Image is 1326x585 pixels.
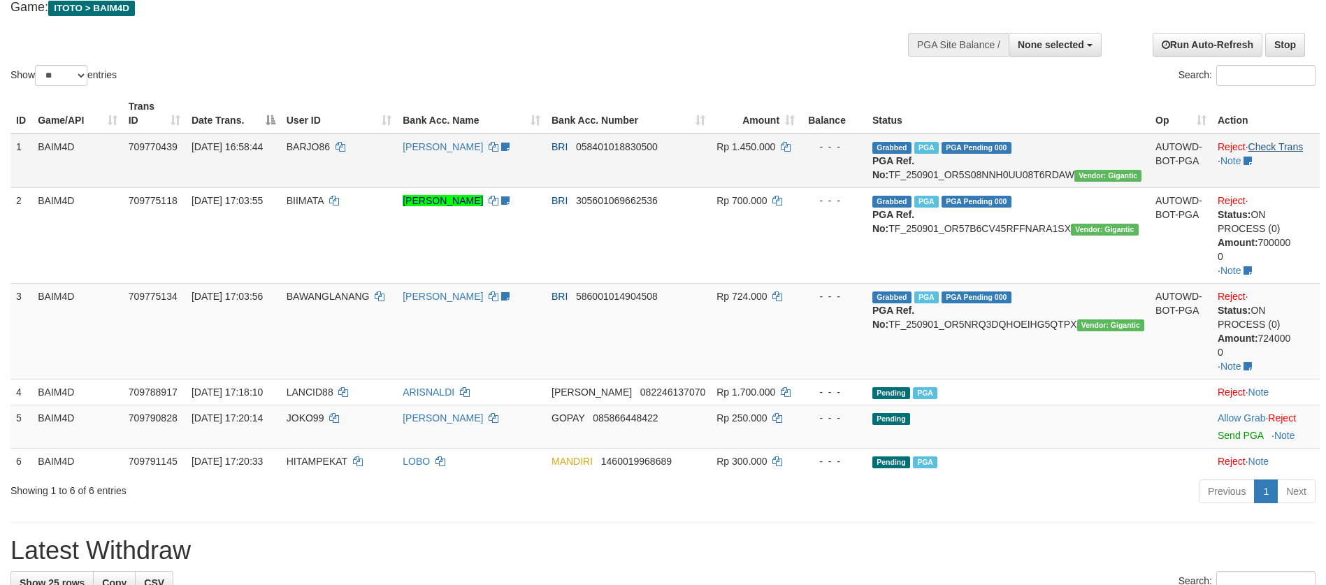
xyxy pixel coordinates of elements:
[576,195,658,206] span: Copy 305601069662536 to clipboard
[716,195,767,206] span: Rp 700.000
[186,94,281,133] th: Date Trans.: activate to sort column descending
[1218,305,1251,316] b: Status:
[287,141,330,152] span: BARJO86
[192,195,263,206] span: [DATE] 17:03:55
[716,456,767,467] span: Rp 300.000
[1218,456,1246,467] a: Reject
[403,387,454,398] a: ARISNALDI
[1268,412,1296,424] a: Reject
[1150,283,1212,379] td: AUTOWD-BOT-PGA
[552,195,568,206] span: BRI
[800,94,867,133] th: Balance
[552,412,584,424] span: GOPAY
[942,142,1011,154] span: PGA Pending
[32,187,122,283] td: BAIM4D
[1153,33,1262,57] a: Run Auto-Refresh
[1277,479,1316,503] a: Next
[1150,187,1212,283] td: AUTOWD-BOT-PGA
[1248,387,1269,398] a: Note
[129,412,178,424] span: 709790828
[1218,195,1246,206] a: Reject
[192,456,263,467] span: [DATE] 17:20:33
[1150,133,1212,188] td: AUTOWD-BOT-PGA
[32,94,122,133] th: Game/API: activate to sort column ascending
[281,94,397,133] th: User ID: activate to sort column ascending
[287,412,324,424] span: JOKO99
[867,94,1150,133] th: Status
[806,385,861,399] div: - - -
[552,291,568,302] span: BRI
[32,448,122,474] td: BAIM4D
[287,456,347,467] span: HITAMPEKAT
[872,456,910,468] span: Pending
[1212,405,1320,448] td: ·
[129,456,178,467] span: 709791145
[192,291,263,302] span: [DATE] 17:03:56
[129,291,178,302] span: 709775134
[10,478,542,498] div: Showing 1 to 6 of 6 entries
[1018,39,1084,50] span: None selected
[1218,141,1246,152] a: Reject
[10,65,117,86] label: Show entries
[806,140,861,154] div: - - -
[1218,412,1268,424] span: ·
[1212,379,1320,405] td: ·
[32,283,122,379] td: BAIM4D
[1218,333,1258,344] b: Amount:
[1216,65,1316,86] input: Search:
[872,209,914,234] b: PGA Ref. No:
[397,94,546,133] th: Bank Acc. Name: activate to sort column ascending
[806,289,861,303] div: - - -
[1274,430,1295,441] a: Note
[1218,208,1314,263] div: ON PROCESS (0) 700000 0
[1218,430,1263,441] a: Send PGA
[1220,265,1241,276] a: Note
[913,387,937,399] span: Marked by aeosmey
[1248,141,1304,152] a: Check Trans
[716,412,767,424] span: Rp 250.000
[1220,155,1241,166] a: Note
[908,33,1009,57] div: PGA Site Balance /
[403,456,430,467] a: LOBO
[942,196,1011,208] span: PGA Pending
[1218,291,1246,302] a: Reject
[403,141,483,152] a: [PERSON_NAME]
[872,291,911,303] span: Grabbed
[10,537,1316,565] h1: Latest Withdraw
[10,94,32,133] th: ID
[640,387,705,398] span: Copy 082246137070 to clipboard
[10,379,32,405] td: 4
[192,412,263,424] span: [DATE] 17:20:14
[1218,209,1251,220] b: Status:
[10,187,32,283] td: 2
[10,283,32,379] td: 3
[806,194,861,208] div: - - -
[129,141,178,152] span: 709770439
[129,195,178,206] span: 709775118
[552,387,632,398] span: [PERSON_NAME]
[1212,133,1320,188] td: · ·
[872,413,910,425] span: Pending
[576,291,658,302] span: Copy 586001014904508 to clipboard
[872,196,911,208] span: Grabbed
[1218,303,1314,359] div: ON PROCESS (0) 724000 0
[867,133,1150,188] td: TF_250901_OR5S08NNH0UU08T6RDAW
[35,65,87,86] select: Showentries
[1009,33,1102,57] button: None selected
[576,141,658,152] span: Copy 058401018830500 to clipboard
[1212,187,1320,283] td: · ·
[287,387,333,398] span: LANCID88
[287,195,324,206] span: BIIMATA
[48,1,135,16] span: ITOTO > BAIM4D
[716,291,767,302] span: Rp 724.000
[1074,170,1142,182] span: Vendor URL: https://order5.1velocity.biz
[1254,479,1278,503] a: 1
[1248,456,1269,467] a: Note
[552,456,593,467] span: MANDIRI
[914,196,939,208] span: Marked by aeoyuva
[192,387,263,398] span: [DATE] 17:18:10
[1199,479,1255,503] a: Previous
[1071,224,1139,236] span: Vendor URL: https://order5.1velocity.biz
[806,454,861,468] div: - - -
[403,412,483,424] a: [PERSON_NAME]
